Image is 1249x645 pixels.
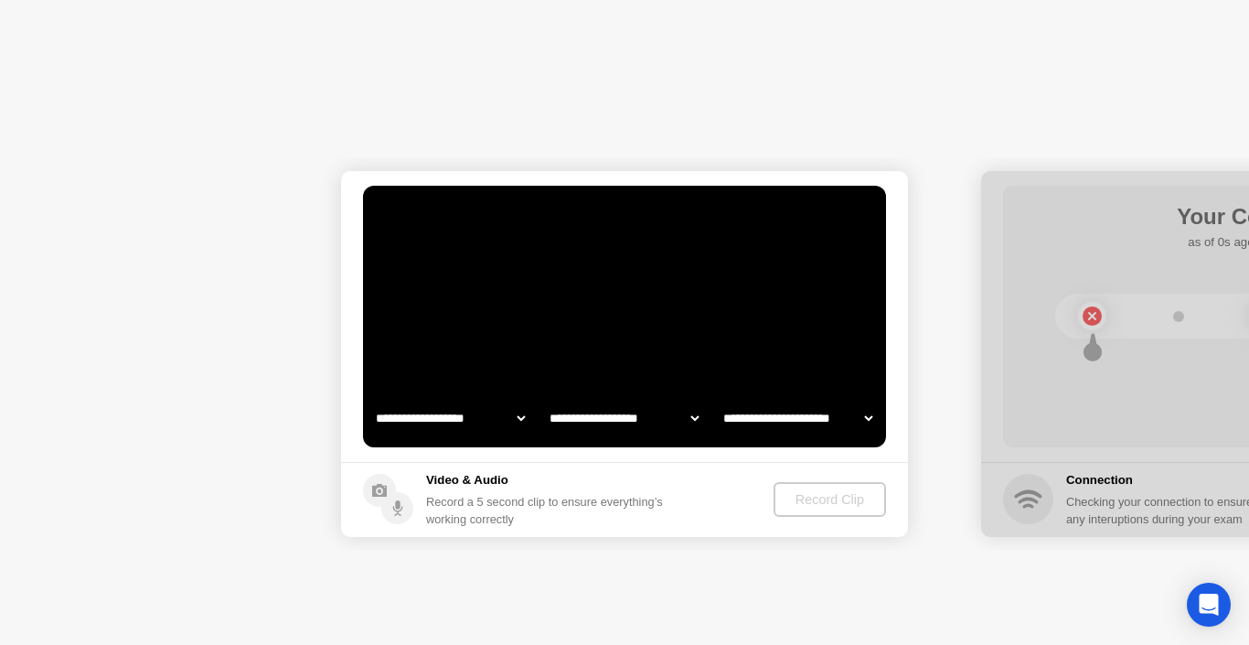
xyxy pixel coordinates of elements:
[372,400,528,436] select: Available cameras
[426,493,670,528] div: Record a 5 second clip to ensure everything’s working correctly
[546,400,702,436] select: Available speakers
[781,492,879,507] div: Record Clip
[774,482,886,517] button: Record Clip
[426,471,670,489] h5: Video & Audio
[1187,583,1231,627] div: Open Intercom Messenger
[720,400,876,436] select: Available microphones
